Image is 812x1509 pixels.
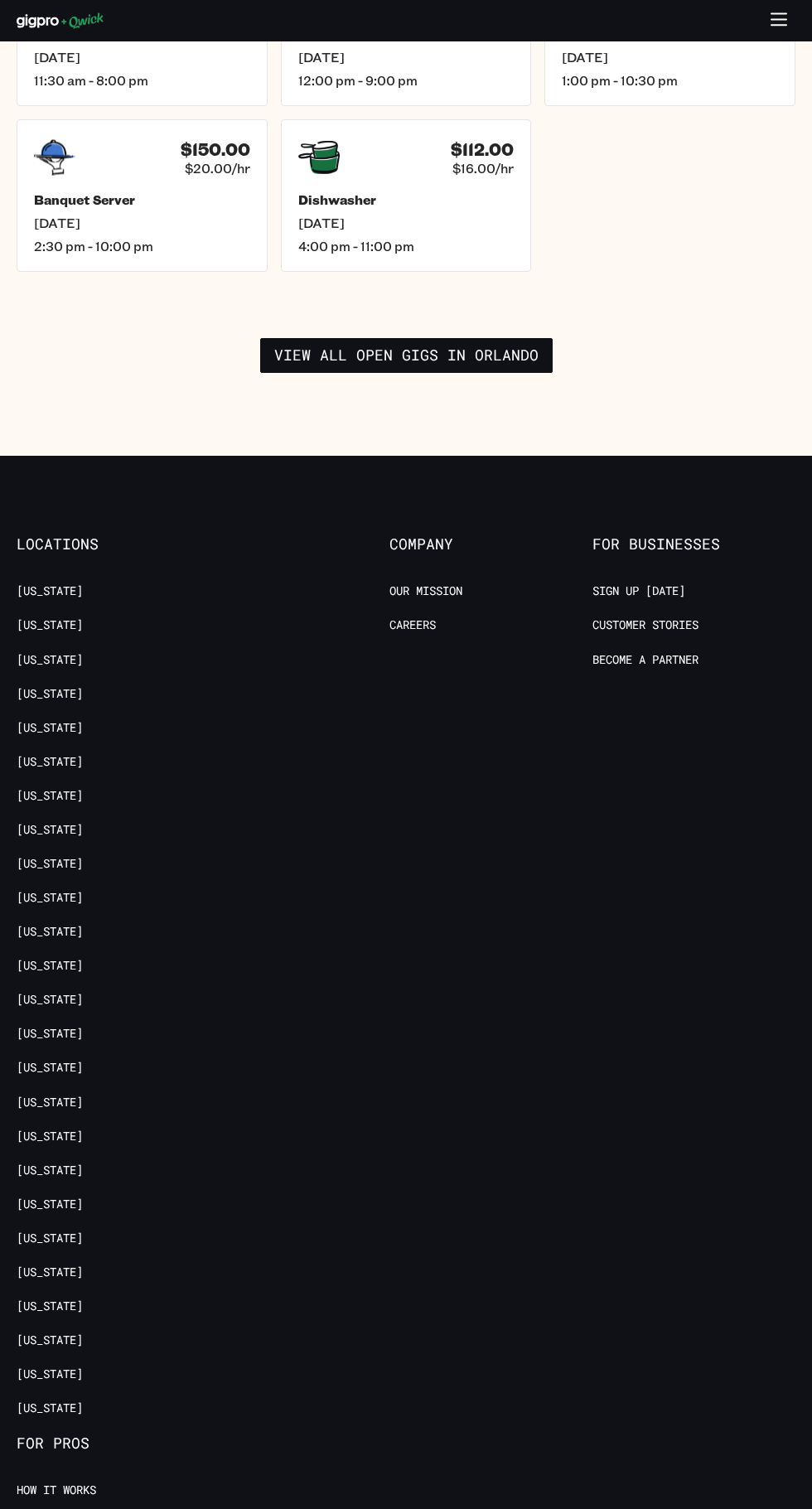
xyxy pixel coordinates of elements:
[17,890,83,906] a: [US_STATE]
[452,160,514,177] span: $16.00/hr
[17,1095,83,1110] a: [US_STATE]
[17,1197,83,1212] a: [US_STATE]
[562,49,778,65] span: [DATE]
[17,924,83,940] a: [US_STATE]
[281,119,532,272] a: $112.00$16.00/hrDishwasher[DATE]4:00 pm - 11:00 pm
[17,788,83,804] a: [US_STATE]
[389,583,462,599] a: Our Mission
[17,856,83,872] a: [US_STATE]
[17,1366,83,1382] a: [US_STATE]
[17,1231,83,1246] a: [US_STATE]
[17,617,83,633] a: [US_STATE]
[17,1060,83,1076] a: [US_STATE]
[17,119,268,272] a: $150.00$20.00/hrBanquet Server[DATE]2:30 pm - 10:00 pm
[34,215,250,231] span: [DATE]
[17,1434,220,1453] span: For Pros
[298,49,515,65] span: [DATE]
[17,1026,83,1042] a: [US_STATE]
[298,72,515,89] span: 12:00 pm - 9:00 pm
[17,652,83,668] a: [US_STATE]
[451,139,514,160] h4: $112.00
[592,617,698,633] a: Customer stories
[17,1163,83,1178] a: [US_STATE]
[34,191,250,208] h5: Banquet Server
[17,720,83,736] a: [US_STATE]
[34,49,250,65] span: [DATE]
[389,617,436,633] a: Careers
[34,72,250,89] span: 11:30 am - 8:00 pm
[17,1332,83,1348] a: [US_STATE]
[592,652,698,668] a: Become a Partner
[298,238,515,254] span: 4:00 pm - 11:00 pm
[181,139,250,160] h4: $150.00
[185,160,250,177] span: $20.00/hr
[17,686,83,702] a: [US_STATE]
[17,1265,83,1280] a: [US_STATE]
[17,754,83,770] a: [US_STATE]
[389,535,592,554] span: Company
[562,72,778,89] span: 1:00 pm - 10:30 pm
[17,535,220,554] span: Locations
[17,1299,83,1314] a: [US_STATE]
[17,958,83,974] a: [US_STATE]
[592,535,795,554] span: For Businesses
[17,583,83,599] a: [US_STATE]
[298,215,515,231] span: [DATE]
[17,1400,83,1416] a: [US_STATE]
[260,338,553,373] a: View all open gigs in Orlando
[17,1482,96,1498] a: How it Works
[592,583,685,599] a: Sign up [DATE]
[17,822,83,838] a: [US_STATE]
[34,238,250,254] span: 2:30 pm - 10:00 pm
[17,1129,83,1144] a: [US_STATE]
[298,191,515,208] h5: Dishwasher
[17,992,83,1008] a: [US_STATE]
